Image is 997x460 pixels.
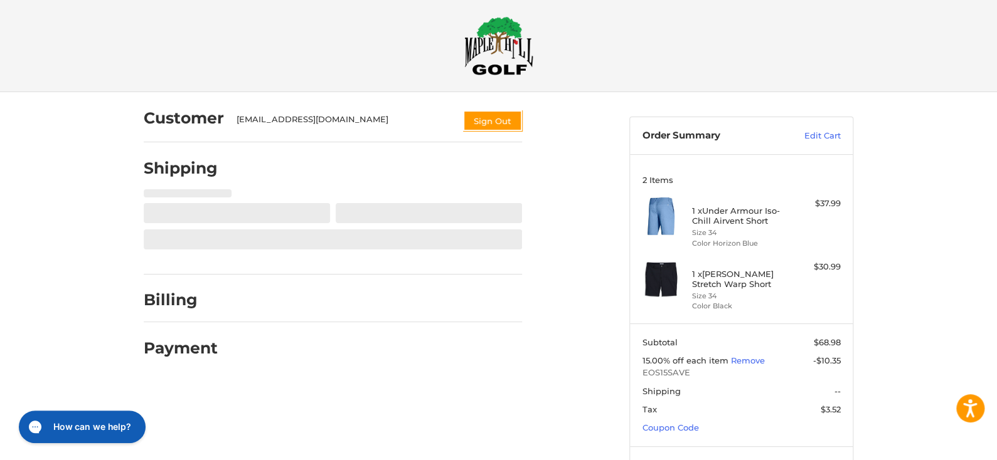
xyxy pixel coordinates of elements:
[642,355,731,365] span: 15.00% off each item
[692,269,788,290] h4: 1 x [PERSON_NAME] Stretch Warp Short
[144,159,218,178] h2: Shipping
[144,338,218,358] h2: Payment
[642,367,841,379] span: EOS15SAVE
[834,386,841,396] span: --
[791,197,841,210] div: $37.99
[642,404,657,414] span: Tax
[692,227,788,238] li: Size 34
[144,290,217,310] h2: Billing
[692,238,788,249] li: Color Horizon Blue
[13,406,149,447] iframe: Gorgias live chat messenger
[642,422,699,432] a: Coupon Code
[692,301,788,311] li: Color Black
[642,386,681,396] span: Shipping
[791,261,841,273] div: $30.99
[821,404,841,414] span: $3.52
[814,337,841,347] span: $68.98
[731,355,765,365] a: Remove
[813,355,841,365] span: -$10.35
[692,291,788,301] li: Size 34
[777,130,841,142] a: Edit Cart
[237,113,451,131] div: [EMAIL_ADDRESS][DOMAIN_NAME]
[692,206,788,226] h4: 1 x Under Armour Iso-Chill Airvent Short
[144,108,224,128] h2: Customer
[642,130,777,142] h3: Order Summary
[463,110,522,131] button: Sign Out
[464,16,533,75] img: Maple Hill Golf
[642,337,678,347] span: Subtotal
[642,175,841,185] h3: 2 Items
